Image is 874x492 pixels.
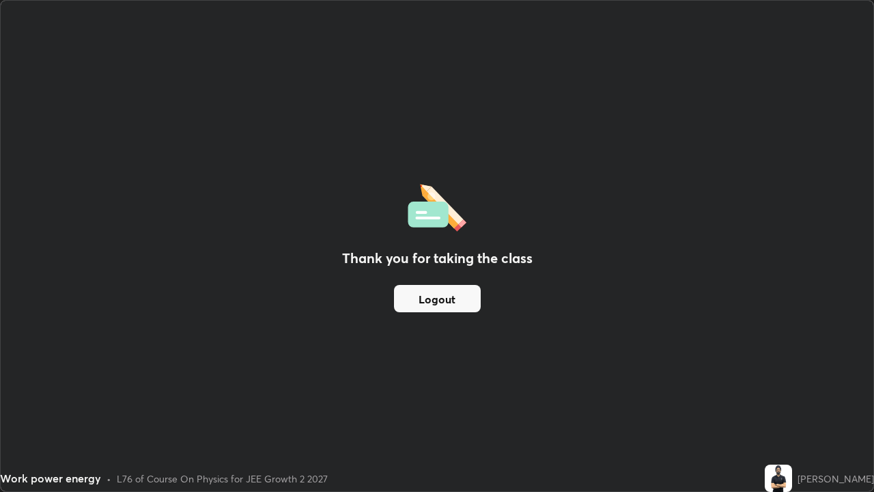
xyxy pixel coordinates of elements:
[107,471,111,486] div: •
[342,248,533,269] h2: Thank you for taking the class
[394,285,481,312] button: Logout
[408,180,466,232] img: offlineFeedback.1438e8b3.svg
[117,471,328,486] div: L76 of Course On Physics for JEE Growth 2 2027
[765,465,792,492] img: 087365211523460ba100aba77a1fb983.png
[798,471,874,486] div: [PERSON_NAME]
